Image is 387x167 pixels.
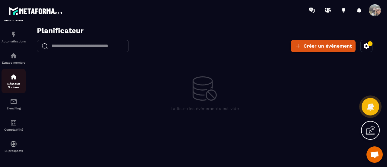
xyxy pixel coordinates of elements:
[2,128,26,131] p: Comptabilité
[142,79,210,85] p: La liste des événements est vide
[10,52,17,59] img: automations
[8,5,63,16] img: logo
[10,31,17,38] img: automations
[2,48,26,69] a: automationsautomationsEspace membre
[10,119,17,126] img: accountant
[2,40,26,43] p: Automatisations
[2,69,26,93] a: social-networksocial-networkRéseaux Sociaux
[262,14,327,26] button: Créer un événement
[2,115,26,136] a: accountantaccountantComptabilité
[2,18,26,22] p: Planificateur
[2,61,26,64] p: Espace membre
[10,73,17,81] img: social-network
[2,26,26,48] a: automationsautomationsAutomatisations
[2,93,26,115] a: emailemailE-mailing
[2,107,26,110] p: E-mailing
[10,98,17,105] img: email
[2,82,26,89] p: Réseaux Sociaux
[366,146,383,163] a: Ouvrir le chat
[10,140,17,148] img: automations
[2,149,26,152] p: IA prospects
